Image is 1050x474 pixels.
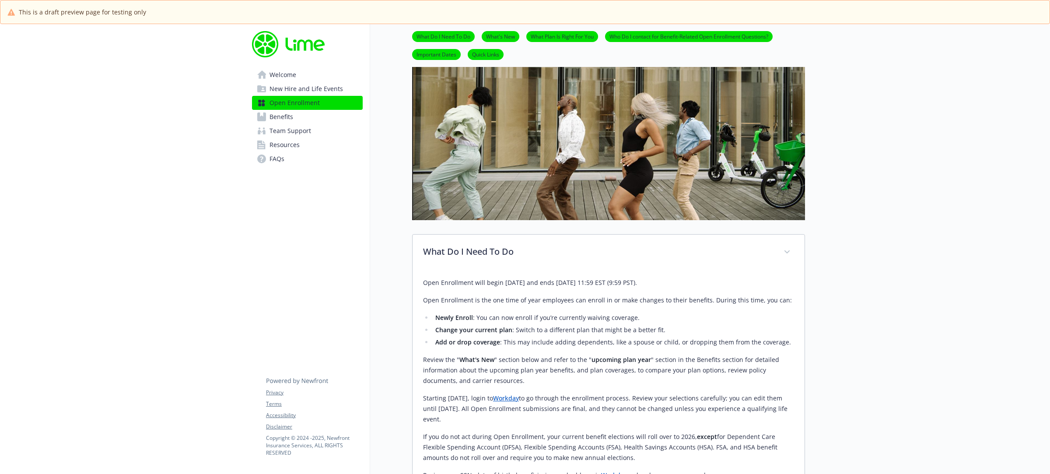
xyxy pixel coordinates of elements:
[423,393,794,425] p: Starting [DATE], login to to go through the enrollment process. Review your selections carefully;...
[266,400,362,408] a: Terms
[697,432,717,441] strong: except
[468,50,504,58] a: Quick Links
[526,32,598,40] a: What Plan Is Right For You
[412,50,461,58] a: Important Dates
[435,326,512,334] strong: Change your current plan
[493,394,519,402] a: Workday
[423,277,794,288] p: Open Enrollment will begin [DATE] and ends [DATE] 11:59 EST (9:59 PST).
[482,32,519,40] a: What's New
[423,432,794,463] p: If you do not act during Open Enrollment, your current benefit elections will roll over to 2026, ...
[423,245,773,258] p: What Do I Need To Do
[423,295,794,305] p: Open Enrollment is the one time of year employees can enroll in or make changes to their benefits...
[591,355,651,364] strong: upcoming plan year
[252,110,363,124] a: Benefits
[269,152,284,166] span: FAQs
[433,337,794,348] li: : This may include adding dependents, like a spouse or child, or dropping them from the coverage.
[266,434,362,456] p: Copyright © 2024 - 2025 , Newfront Insurance Services, ALL RIGHTS RESERVED
[269,138,300,152] span: Resources
[269,82,343,96] span: New Hire and Life Events
[435,338,500,346] strong: Add or drop coverage
[252,152,363,166] a: FAQs
[19,7,146,17] span: This is a draft preview page for testing only
[252,68,363,82] a: Welcome
[269,68,296,82] span: Welcome
[252,124,363,138] a: Team Support
[433,312,794,323] li: : You can now enroll if you’re currently waiving coverage.
[605,32,773,40] a: Who Do I contact for Benefit-Related Open Enrollment Questions?
[266,423,362,431] a: Disclaimer
[266,411,362,419] a: Accessibility
[252,82,363,96] a: New Hire and Life Events
[269,110,293,124] span: Benefits
[412,32,475,40] a: What Do I Need To Do
[269,124,311,138] span: Team Support
[412,34,805,220] img: open enrollment page banner
[433,325,794,335] li: : Switch to a different plan that might be a better fit.
[252,138,363,152] a: Resources
[413,235,805,270] div: What Do I Need To Do
[435,313,473,322] strong: Newly Enroll
[252,96,363,110] a: Open Enrollment
[266,389,362,397] a: Privacy
[269,96,320,110] span: Open Enrollment
[423,355,794,386] p: Review the " " section below and refer to the " " section in the Benefits section for detailed in...
[459,355,494,364] strong: What's New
